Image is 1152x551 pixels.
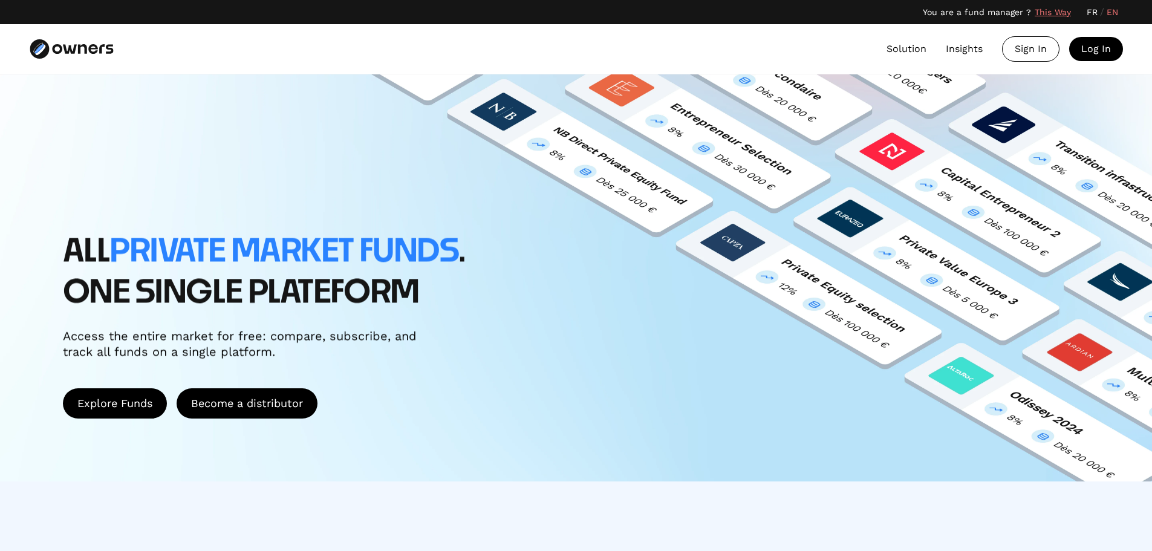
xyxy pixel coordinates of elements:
[1002,36,1059,62] a: Sign In
[1087,6,1098,19] a: FR
[63,388,167,419] a: Explore Funds
[63,328,426,360] div: Access the entire market for free: compare, subscribe, and track all funds on a single platform.
[946,42,983,56] a: Insights
[1107,6,1118,19] a: EN
[923,6,1031,19] div: You are a fund manager ?
[1100,5,1104,19] div: /
[1069,37,1123,61] a: Log In
[109,236,458,267] span: PRIVATE market FUNDS
[63,232,474,313] h1: ALL . One single plateform
[1003,37,1059,61] div: Sign In
[177,388,317,419] a: Become a distributor
[1035,6,1071,19] a: This Way
[887,42,926,56] a: Solution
